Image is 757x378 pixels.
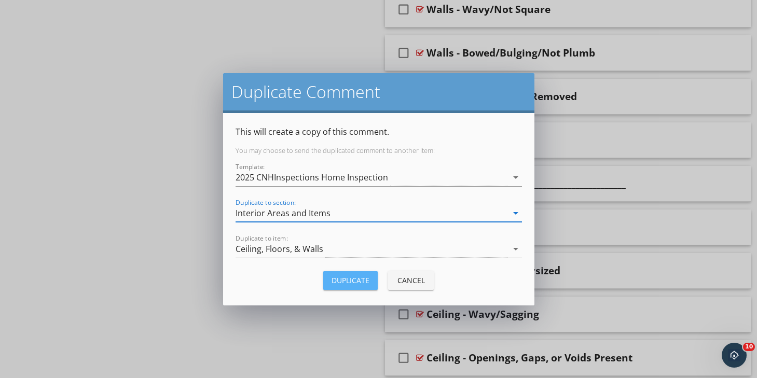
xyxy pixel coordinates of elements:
[722,343,747,368] iframe: Intercom live chat
[510,171,522,184] i: arrow_drop_down
[510,207,522,219] i: arrow_drop_down
[388,271,434,290] button: Cancel
[743,343,755,351] span: 10
[236,208,331,218] div: Interior Areas and Items
[236,146,522,155] p: You may choose to send the duplicated comment to another item:
[236,173,388,182] div: 2025 CNHInspections Home Inspection
[236,125,522,138] p: This will create a copy of this comment.
[323,271,378,290] button: Duplicate
[231,81,526,102] h2: Duplicate Comment
[396,275,425,286] div: Cancel
[236,244,323,254] div: Ceiling, Floors, & Walls
[510,243,522,255] i: arrow_drop_down
[332,275,369,286] div: Duplicate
